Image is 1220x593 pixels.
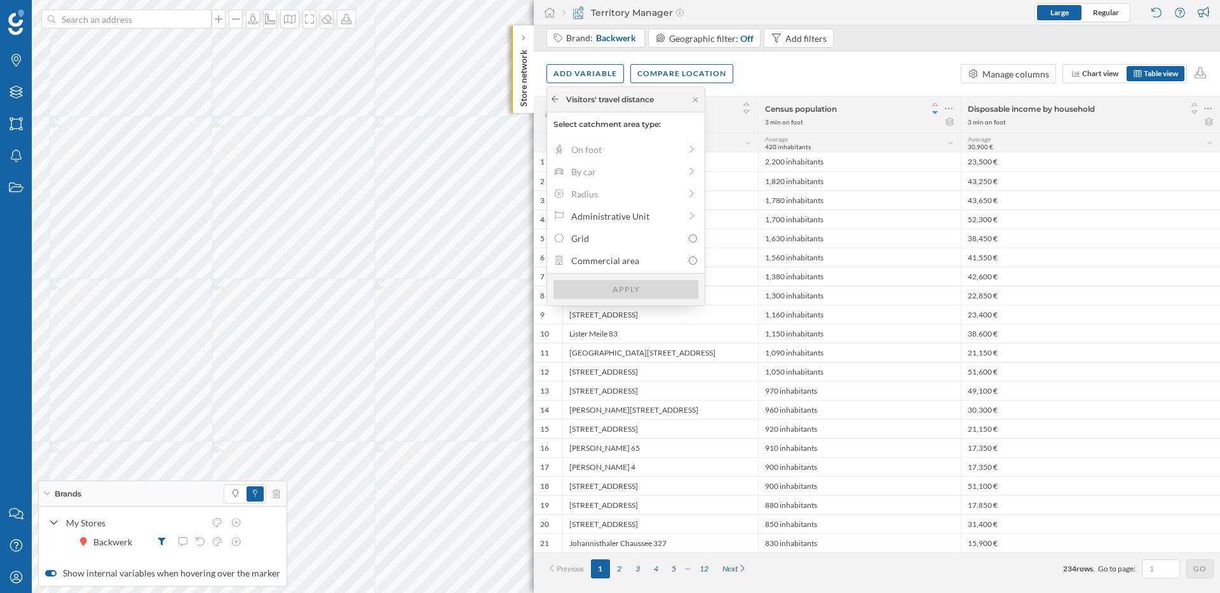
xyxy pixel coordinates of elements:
[961,324,1220,343] div: 38,600 €
[982,67,1049,81] div: Manage columns
[540,109,556,121] span: #
[517,44,530,107] p: Store network
[45,567,280,580] label: Show internal variables when hovering over the marker
[758,210,961,229] div: 1,700 inhabitants
[765,143,811,150] span: 420 inhabitants
[1082,69,1118,78] span: Chart view
[1050,8,1069,17] span: Large
[968,135,991,143] span: Average
[566,94,654,105] span: Visitors' travel distance
[540,500,549,510] div: 19
[572,6,585,19] img: territory-manager.svg
[961,362,1220,381] div: 51,600 €
[562,343,758,362] div: [GEOGRAPHIC_DATA][STREET_ADDRESS]
[961,514,1220,533] div: 31,400 €
[961,457,1220,476] div: 17,350 €
[55,488,81,500] span: Brands
[562,533,758,552] div: Johannisthaler Chaussee 327
[758,305,961,324] div: 1,160 inhabitants
[540,519,549,530] div: 20
[540,405,549,415] div: 14
[562,400,758,419] div: [PERSON_NAME][STREET_ADDRESS]
[93,535,139,549] div: Backwerk
[758,171,961,190] div: 1,820 inhabitants
[571,143,680,156] div: On foot
[540,348,549,358] div: 11
[566,32,638,44] div: Brand:
[1076,564,1093,573] span: rows
[540,310,545,320] div: 9
[540,253,545,263] div: 6
[547,112,705,130] div: Select catchment area type:
[540,538,549,549] div: 21
[961,305,1220,324] div: 23,400 €
[758,419,961,438] div: 920 inhabitants
[540,462,549,472] div: 17
[562,381,758,400] div: [STREET_ADDRESS]
[540,367,549,377] div: 12
[562,457,758,476] div: [PERSON_NAME] 4
[765,135,788,143] span: Average
[562,419,758,438] div: [STREET_ADDRESS]
[765,117,803,126] div: 3 min on foot
[540,291,545,301] div: 8
[1063,564,1076,573] span: 234
[540,177,545,187] div: 2
[571,210,680,223] div: Administrative Unit
[1093,564,1095,573] span: .
[758,267,961,286] div: 1,380 inhabitants
[540,386,549,396] div: 13
[961,381,1220,400] div: 49,100 €
[758,343,961,362] div: 1,090 inhabitants
[562,438,758,457] div: [PERSON_NAME] 65
[758,190,961,210] div: 1,780 inhabitants
[758,324,961,343] div: 1,150 inhabitants
[540,196,545,206] div: 3
[961,476,1220,495] div: 51,100 €
[571,187,680,201] div: Radius
[758,152,961,171] div: 2,200 inhabitants
[785,32,827,45] div: Add filters
[758,286,961,305] div: 1,300 inhabitants
[961,210,1220,229] div: 52,300 €
[540,234,545,244] div: 5
[961,190,1220,210] div: 43,650 €
[1098,563,1135,575] span: Go to page:
[1144,69,1178,78] span: Table view
[961,400,1220,419] div: 30,300 €
[968,104,1095,114] span: Disposable income by household
[758,229,961,248] div: 1,630 inhabitants
[540,272,545,282] div: 7
[540,424,549,434] div: 15
[758,457,961,476] div: 900 inhabitants
[571,232,683,245] div: Grid
[669,33,738,44] span: Geographic filter:
[961,248,1220,267] div: 41,550 €
[1146,563,1176,575] input: 1
[562,305,758,324] div: [STREET_ADDRESS]
[758,362,961,381] div: 1,050 inhabitants
[740,32,754,45] div: Off
[961,438,1220,457] div: 17,350 €
[758,381,961,400] div: 970 inhabitants
[571,254,683,267] div: Commercial area
[961,152,1220,171] div: 23,500 €
[968,143,993,150] span: 30,900 €
[758,533,961,552] div: 830 inhabitants
[66,516,205,530] div: My Stores
[758,400,961,419] div: 960 inhabitants
[961,419,1220,438] div: 21,150 €
[961,267,1220,286] div: 42,600 €
[961,343,1220,362] div: 21,150 €
[562,6,684,19] div: Territory Manager
[540,215,545,225] div: 4
[765,104,837,114] span: Census population
[961,171,1220,190] div: 43,250 €
[562,324,758,343] div: Lister Meile 83
[689,257,697,265] input: Commercial area
[758,476,961,495] div: 900 inhabitants
[540,481,549,491] div: 18
[562,495,758,514] div: [STREET_ADDRESS]
[562,476,758,495] div: [STREET_ADDRESS]
[961,495,1220,514] div: 17,850 €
